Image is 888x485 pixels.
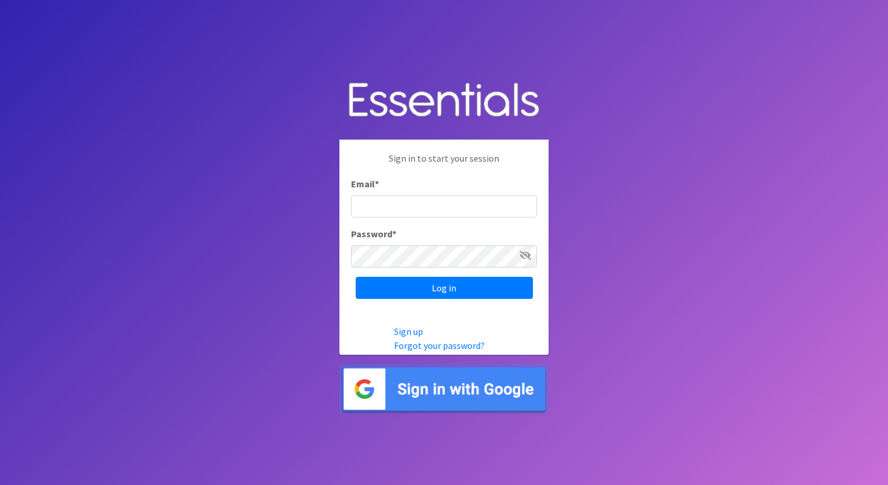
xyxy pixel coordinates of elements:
a: Sign up [394,326,423,337]
input: Log in [356,277,533,299]
label: Email [351,177,379,191]
abbr: required [392,228,396,240]
abbr: required [375,178,379,190]
img: Sign in with Google [339,364,549,415]
p: Sign in to start your session [351,151,537,177]
img: Human Essentials [339,71,549,131]
label: Password [351,227,396,241]
a: Forgot your password? [394,340,485,351]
